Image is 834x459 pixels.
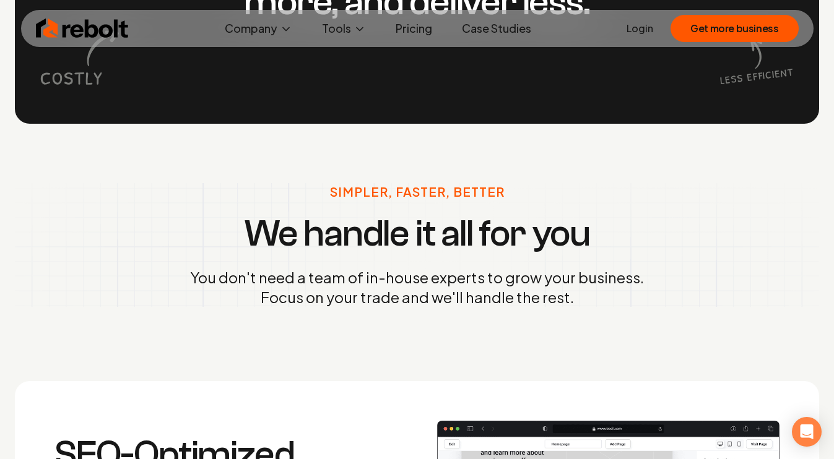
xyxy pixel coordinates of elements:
button: Tools [312,16,376,41]
p: Simpler, Faster, Better [330,183,505,200]
p: You don't need a team of in-house experts to grow your business. Focus on your trade and we'll ha... [190,267,644,307]
a: Case Studies [452,16,541,41]
img: Rebolt Logo [36,16,129,41]
button: Get more business [671,15,798,42]
button: Company [215,16,302,41]
a: Login [627,21,653,36]
a: Pricing [386,16,442,41]
div: Open Intercom Messenger [792,417,822,447]
h3: We handle it all for you [244,215,590,252]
